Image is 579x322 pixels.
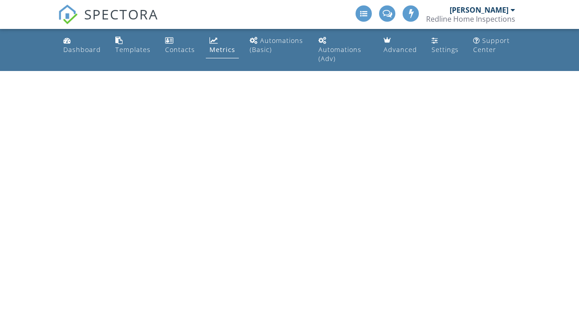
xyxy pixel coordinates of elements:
[473,36,510,54] div: Support Center
[206,33,239,58] a: Metrics
[428,33,462,58] a: Settings
[60,33,104,58] a: Dashboard
[209,45,235,54] div: Metrics
[115,45,151,54] div: Templates
[432,45,459,54] div: Settings
[112,33,154,58] a: Templates
[384,45,417,54] div: Advanced
[165,45,195,54] div: Contacts
[84,5,158,24] span: SPECTORA
[161,33,199,58] a: Contacts
[426,14,515,24] div: Redline Home Inspections
[246,33,308,58] a: Automations (Basic)
[63,45,101,54] div: Dashboard
[58,12,158,31] a: SPECTORA
[450,5,508,14] div: [PERSON_NAME]
[250,36,303,54] div: Automations (Basic)
[470,33,519,58] a: Support Center
[58,5,78,24] img: The Best Home Inspection Software - Spectora
[318,45,361,63] div: Automations (Adv)
[315,33,373,67] a: Automations (Advanced)
[380,33,421,58] a: Advanced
